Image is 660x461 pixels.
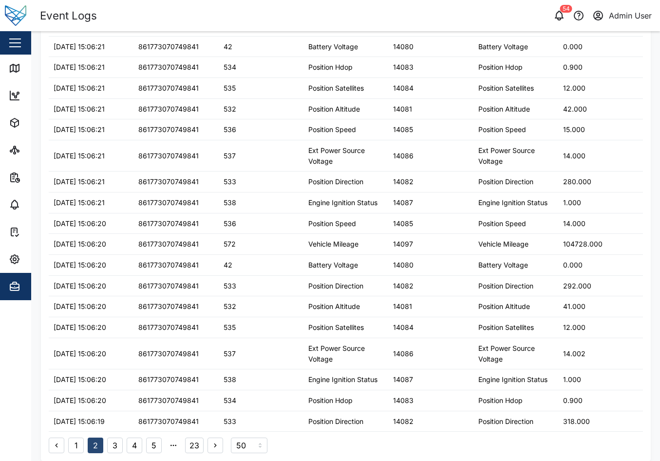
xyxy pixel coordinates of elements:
[5,5,26,26] img: Main Logo
[25,145,49,155] div: Sites
[54,124,105,135] div: [DATE] 15:06:21
[308,260,358,270] div: Battery Voltage
[393,124,413,135] div: 14085
[138,374,199,385] div: 861773070749841
[393,151,414,161] div: 14086
[138,151,199,161] div: 861773070749841
[88,438,103,453] button: 2
[25,172,58,183] div: Reports
[393,374,413,385] div: 14087
[478,374,547,385] div: Engine Ignition Status
[393,301,412,312] div: 14081
[308,343,383,364] div: Ext Power Source Voltage
[138,176,199,187] div: 861773070749841
[54,197,105,208] div: [DATE] 15:06:21
[478,301,530,312] div: Position Altitude
[224,151,236,161] div: 537
[308,322,364,333] div: Position Satellites
[308,239,358,250] div: Vehicle Mileage
[563,281,591,291] div: 292.000
[224,322,236,333] div: 535
[25,227,52,237] div: Tasks
[393,197,413,208] div: 14087
[563,416,590,427] div: 318.000
[54,151,105,161] div: [DATE] 15:06:21
[478,343,553,364] div: Ext Power Source Voltage
[40,7,97,24] div: Event Logs
[224,395,236,406] div: 534
[563,374,581,385] div: 1.000
[393,239,413,250] div: 14097
[54,260,106,270] div: [DATE] 15:06:20
[25,63,47,74] div: Map
[54,176,105,187] div: [DATE] 15:06:21
[308,41,358,52] div: Battery Voltage
[54,83,105,94] div: [DATE] 15:06:21
[25,199,56,210] div: Alarms
[478,176,533,187] div: Position Direction
[25,254,60,265] div: Settings
[393,83,414,94] div: 14084
[138,239,199,250] div: 861773070749841
[393,322,414,333] div: 14084
[54,281,106,291] div: [DATE] 15:06:20
[138,197,199,208] div: 861773070749841
[54,395,106,406] div: [DATE] 15:06:20
[308,104,360,115] div: Position Altitude
[609,10,652,22] div: Admin User
[563,62,583,73] div: 0.900
[138,322,199,333] div: 861773070749841
[563,348,585,359] div: 14.002
[138,41,199,52] div: 861773070749841
[54,104,105,115] div: [DATE] 15:06:21
[478,416,533,427] div: Position Direction
[591,9,652,22] button: Admin User
[478,281,533,291] div: Position Direction
[54,239,106,250] div: [DATE] 15:06:20
[393,41,414,52] div: 14080
[25,117,56,128] div: Assets
[224,83,236,94] div: 535
[308,395,353,406] div: Position Hdop
[224,374,236,385] div: 538
[224,301,236,312] div: 532
[224,176,236,187] div: 533
[393,348,414,359] div: 14086
[308,62,353,73] div: Position Hdop
[478,239,528,250] div: Vehicle Mileage
[393,104,412,115] div: 14081
[25,281,54,292] div: Admin
[308,218,356,229] div: Position Speed
[563,322,585,333] div: 12.000
[54,41,105,52] div: [DATE] 15:06:21
[138,348,199,359] div: 861773070749841
[393,281,414,291] div: 14082
[54,62,105,73] div: [DATE] 15:06:21
[54,301,106,312] div: [DATE] 15:06:20
[138,281,199,291] div: 861773070749841
[393,176,414,187] div: 14082
[224,416,236,427] div: 533
[563,151,585,161] div: 14.000
[138,218,199,229] div: 861773070749841
[54,348,106,359] div: [DATE] 15:06:20
[563,124,585,135] div: 15.000
[478,124,526,135] div: Position Speed
[563,104,587,115] div: 42.000
[127,438,142,453] button: 4
[478,322,534,333] div: Position Satellites
[308,301,360,312] div: Position Altitude
[138,301,199,312] div: 861773070749841
[54,416,105,427] div: [DATE] 15:06:19
[138,124,199,135] div: 861773070749841
[308,197,377,208] div: Engine Ignition Status
[478,197,547,208] div: Engine Ignition Status
[146,438,162,453] button: 5
[224,218,236,229] div: 536
[308,176,363,187] div: Position Direction
[224,260,232,270] div: 42
[138,395,199,406] div: 861773070749841
[393,62,414,73] div: 14083
[308,145,383,166] div: Ext Power Source Voltage
[224,124,236,135] div: 536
